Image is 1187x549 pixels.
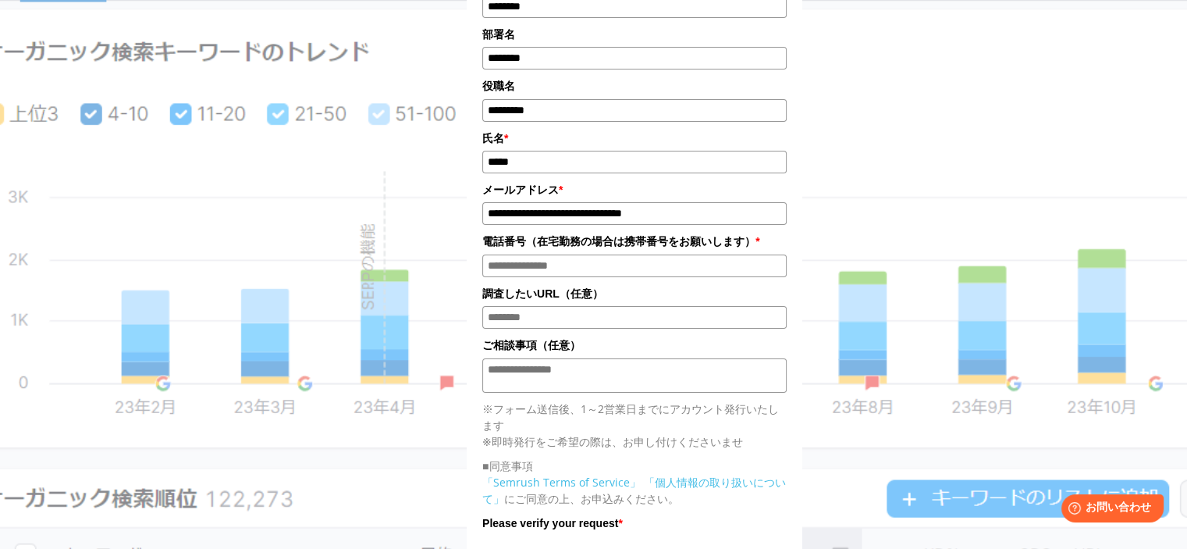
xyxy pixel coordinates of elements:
[482,26,787,43] label: 部署名
[482,337,787,354] label: ご相談事項（任意）
[482,401,787,450] p: ※フォーム送信後、1～2営業日までにアカウント発行いたします ※即時発行をご希望の際は、お申し付けくださいませ
[1048,488,1170,532] iframe: Help widget launcher
[482,181,787,198] label: メールアドレス
[482,475,786,506] a: 「個人情報の取り扱いについて」
[482,285,787,302] label: 調査したいURL（任意）
[482,233,787,250] label: 電話番号（在宅勤務の場合は携帯番号をお願いします）
[482,475,641,490] a: 「Semrush Terms of Service」
[482,474,787,507] p: にご同意の上、お申込みください。
[482,130,787,147] label: 氏名
[482,77,787,94] label: 役職名
[482,515,787,532] label: Please verify your request
[482,458,787,474] p: ■同意事項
